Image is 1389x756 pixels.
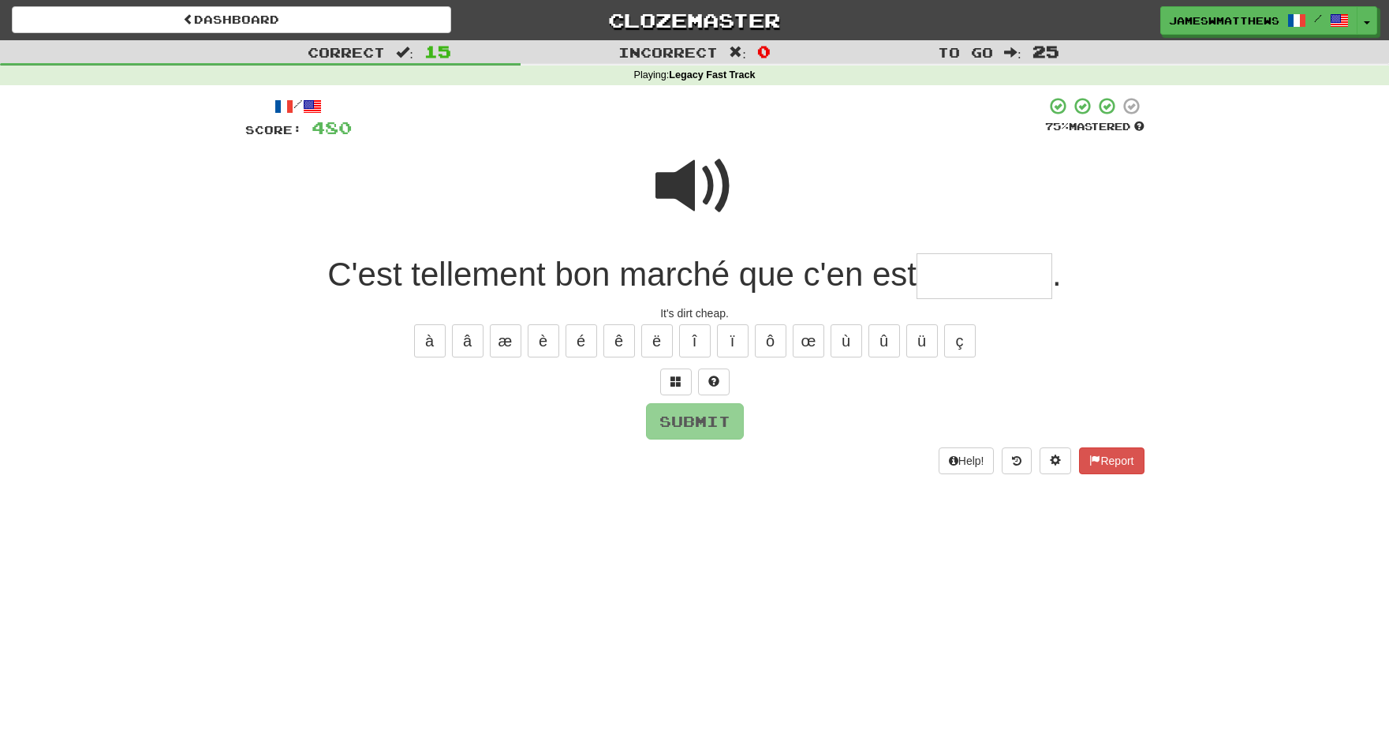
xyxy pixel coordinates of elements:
span: Score: [245,123,302,137]
button: é [566,324,597,357]
button: Single letter hint - you only get 1 per sentence and score half the points! alt+h [698,369,730,395]
button: æ [490,324,521,357]
span: 0 [757,42,771,61]
button: ç [944,324,976,357]
button: à [414,324,446,357]
button: Help! [939,447,995,474]
button: ê [603,324,635,357]
button: û [868,324,900,357]
button: è [528,324,559,357]
a: JamesWMatthews / [1160,6,1357,35]
button: Switch sentence to multiple choice alt+p [660,369,692,395]
span: 480 [312,118,352,137]
span: . [1052,256,1062,293]
span: 25 [1032,42,1059,61]
span: : [1004,46,1021,59]
button: Report [1079,447,1144,474]
a: Clozemaster [475,6,914,34]
div: / [245,96,352,116]
span: 15 [424,42,451,61]
span: To go [938,44,993,60]
span: Correct [308,44,385,60]
button: ô [755,324,786,357]
span: : [396,46,413,59]
button: Submit [646,403,744,440]
button: ü [906,324,938,357]
span: Incorrect [618,44,718,60]
div: It's dirt cheap. [245,305,1144,321]
span: / [1314,13,1322,24]
span: JamesWMatthews [1169,13,1279,28]
div: Mastered [1045,120,1144,134]
span: C'est tellement bon marché que c'en est [327,256,917,293]
button: ë [641,324,673,357]
a: Dashboard [12,6,451,33]
strong: Legacy Fast Track [669,69,755,80]
button: î [679,324,711,357]
button: â [452,324,484,357]
button: ù [831,324,862,357]
button: œ [793,324,824,357]
span: : [729,46,746,59]
button: ï [717,324,749,357]
button: Round history (alt+y) [1002,447,1032,474]
span: 75 % [1045,120,1069,133]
